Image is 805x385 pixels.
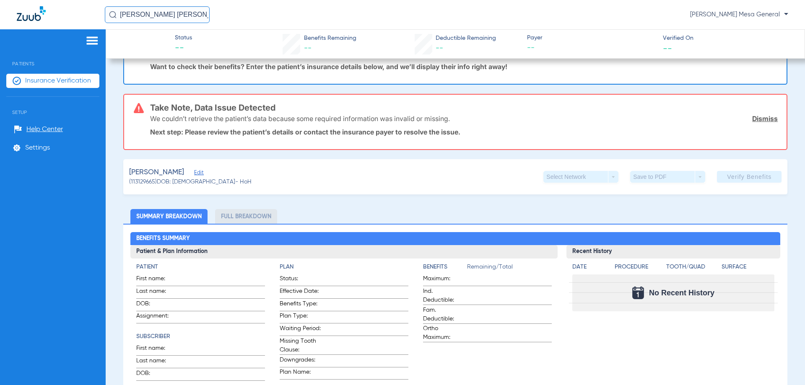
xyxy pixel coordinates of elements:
[436,34,496,43] span: Deductible Remaining
[566,245,780,258] h3: Recent History
[304,34,356,43] span: Benefits Remaining
[280,300,321,311] span: Benefits Type:
[280,312,321,323] span: Plan Type:
[150,103,778,112] h3: Take Note, Data Issue Detected
[25,77,91,85] span: Insurance Verification
[467,263,552,274] span: Remaining/Total
[423,306,464,323] span: Fam. Deductible:
[136,332,265,341] h4: Subscriber
[150,62,778,71] p: Want to check their benefits? Enter the patient’s insurance details below, and we’ll display thei...
[690,10,788,19] span: [PERSON_NAME] Mesa General
[527,43,656,53] span: --
[423,263,467,274] app-breakdown-title: Benefits
[194,170,202,178] span: Edit
[130,245,558,258] h3: Patient & Plan Information
[615,263,663,271] h4: Procedure
[666,263,719,274] app-breakdown-title: Tooth/Quad
[436,44,443,52] span: --
[280,274,321,286] span: Status:
[215,209,277,224] li: Full Breakdown
[572,263,608,271] h4: Date
[280,356,321,367] span: Downgrades:
[423,274,464,286] span: Maximum:
[423,287,464,305] span: Ind. Deductible:
[130,209,208,224] li: Summary Breakdown
[136,312,177,323] span: Assignment:
[722,263,774,271] h4: Surface
[175,34,192,42] span: Status
[752,114,778,123] a: Dismiss
[136,369,177,380] span: DOB:
[105,6,210,23] input: Search for patients
[615,263,663,274] app-breakdown-title: Procedure
[175,43,192,54] span: --
[86,36,99,46] img: hamburger-icon
[280,263,408,271] h4: Plan
[136,357,177,368] span: Last name:
[722,263,774,274] app-breakdown-title: Surface
[129,178,252,186] span: (113129665) DOB: [DEMOGRAPHIC_DATA] - HoH
[527,34,656,42] span: Payer
[649,289,714,297] span: No Recent History
[572,263,608,274] app-breakdown-title: Date
[423,324,464,342] span: Ortho Maximum:
[129,167,184,178] span: [PERSON_NAME]
[632,287,644,299] img: Calendar
[280,337,321,354] span: Missing Tooth Clause:
[663,44,672,52] span: --
[663,34,792,43] span: Verified On
[150,114,450,123] p: We couldn’t retrieve the patient’s data because some required information was invalid or missing.
[130,232,780,245] h2: Benefits Summary
[150,128,778,136] p: Next step: Please review the patient’s details or contact the insurance payer to resolve the issue.
[136,274,177,286] span: First name:
[763,345,805,385] iframe: Chat Widget
[134,103,144,113] img: error-icon
[109,11,117,18] img: Search Icon
[25,144,50,152] span: Settings
[136,287,177,298] span: Last name:
[423,263,467,271] h4: Benefits
[136,263,265,271] h4: Patient
[136,300,177,311] span: DOB:
[14,125,63,134] a: Help Center
[280,287,321,298] span: Effective Date:
[136,344,177,355] span: First name:
[666,263,719,271] h4: Tooth/Quad
[6,48,99,67] span: Patients
[6,97,99,115] span: Setup
[280,368,321,379] span: Plan Name:
[17,6,46,21] img: Zuub Logo
[280,324,321,336] span: Waiting Period:
[26,125,63,134] span: Help Center
[304,44,312,52] span: --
